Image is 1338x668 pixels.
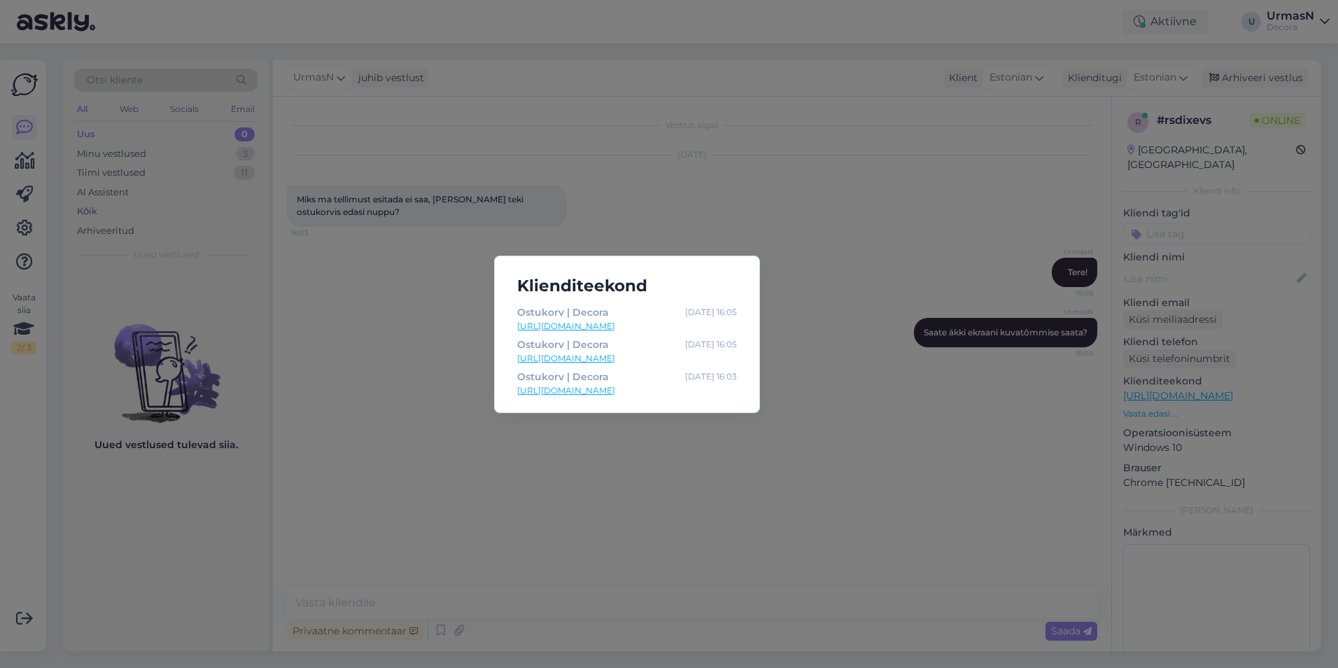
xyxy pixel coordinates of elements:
[517,369,609,384] div: Ostukorv | Decora
[517,352,737,365] a: [URL][DOMAIN_NAME]
[517,384,737,397] a: [URL][DOMAIN_NAME]
[517,320,737,333] a: [URL][DOMAIN_NAME]
[685,305,737,320] div: [DATE] 16:05
[685,337,737,352] div: [DATE] 16:05
[517,305,609,320] div: Ostukorv | Decora
[517,337,609,352] div: Ostukorv | Decora
[506,273,748,299] h5: Klienditeekond
[685,369,737,384] div: [DATE] 16:03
